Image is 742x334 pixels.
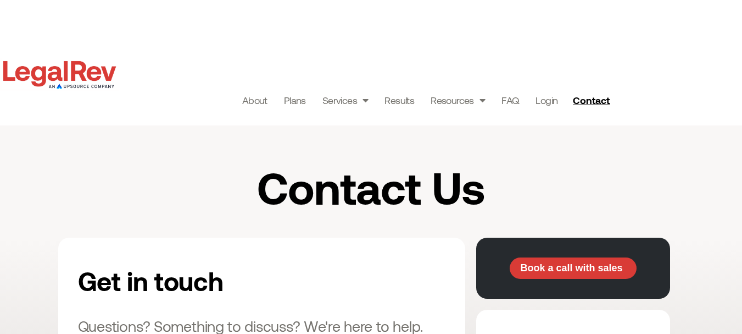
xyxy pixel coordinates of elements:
[322,92,369,108] a: Services
[431,92,485,108] a: Resources
[501,92,519,108] a: FAQ
[152,164,590,210] h1: Contact Us
[568,91,617,109] a: Contact
[535,92,557,108] a: Login
[510,258,637,280] a: Book a call with sales
[573,95,610,105] span: Contact
[384,92,414,108] a: Results
[520,263,622,273] span: Book a call with sales
[242,92,267,108] a: About
[242,92,558,108] nav: Menu
[78,258,335,304] h2: Get in touch
[284,92,306,108] a: Plans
